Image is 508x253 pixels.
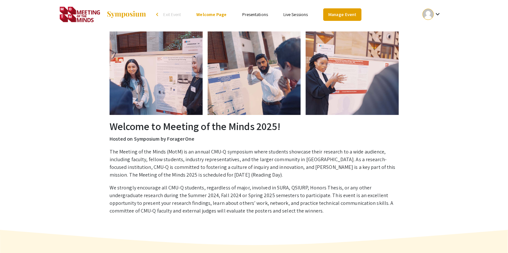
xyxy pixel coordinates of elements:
h2: Welcome to Meeting of the Minds 2025! [110,120,399,132]
img: Meeting of the Minds 2025 [60,6,100,22]
p: The Meeting of the Minds (MotM) is an annual CMU-Q symposium where students showcase their resear... [110,148,399,179]
a: Welcome Page [196,12,227,17]
mat-icon: Expand account dropdown [434,10,441,18]
img: Symposium by ForagerOne [106,11,147,18]
a: Presentations [242,12,268,17]
div: arrow_back_ios [156,13,160,16]
iframe: Chat [5,224,27,248]
p: Hosted on Symposium by ForagerOne [110,135,399,143]
button: Expand account dropdown [416,7,448,22]
span: Exit Event [163,12,181,17]
a: Manage Event [323,8,361,21]
img: Meeting of the Minds 2025 [110,31,399,115]
a: Meeting of the Minds 2025 [60,6,147,22]
a: Live Sessions [283,12,308,17]
p: We strongly encourage all CMU-Q students, regardless of major, involved in SURA, QSIURP, Honors T... [110,184,399,215]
